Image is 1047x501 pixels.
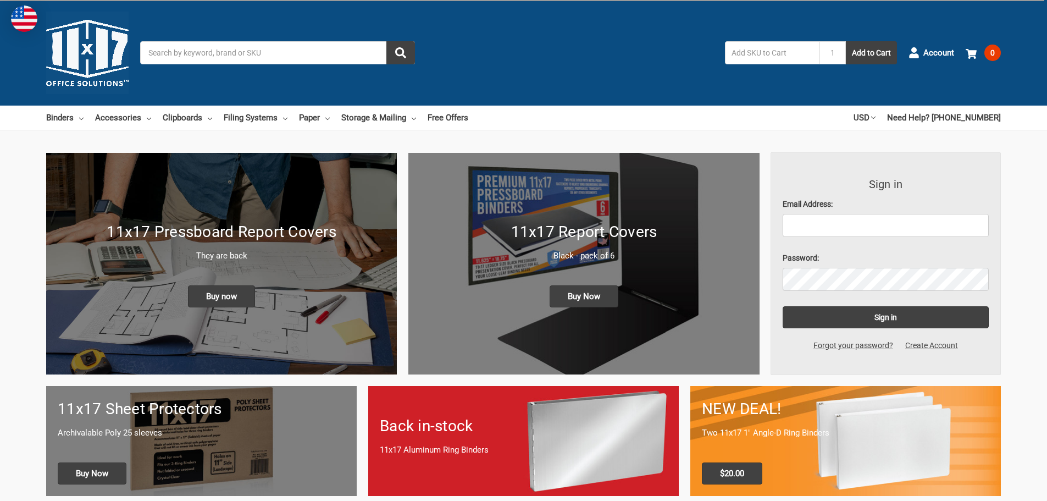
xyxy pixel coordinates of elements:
img: New 11x17 Pressboard Binders [46,153,397,375]
input: Add SKU to Cart [725,41,819,64]
img: 11x17.com [46,12,129,94]
a: 0 [966,38,1001,67]
h1: NEW DEAL! [702,398,989,421]
label: Password: [783,252,989,264]
span: Buy Now [550,285,618,307]
h1: 11x17 Sheet Protectors [58,398,345,421]
a: Account [908,38,954,67]
span: Buy Now [58,463,126,485]
label: Email Address: [783,199,989,210]
a: 11x17 Report Covers 11x17 Report Covers Black - pack of 6 Buy Now [408,153,759,375]
p: They are back [58,250,385,262]
a: Binders [46,106,84,130]
a: Paper [299,106,330,130]
span: Buy now [188,285,255,307]
a: Back in-stock 11x17 Aluminum Ring Binders [368,386,679,496]
p: Black - pack of 6 [420,250,747,262]
p: Archivalable Poly 25 sleeves [58,427,345,439]
span: Account [923,47,954,59]
img: 11x17 Report Covers [408,153,759,375]
input: Search by keyword, brand or SKU [140,41,415,64]
a: Create Account [899,340,964,351]
a: Free Offers [428,106,468,130]
h1: Back in-stock [380,415,667,438]
span: 0 [984,45,1001,61]
a: Accessories [95,106,151,130]
input: Sign in [783,306,989,328]
h1: 11x17 Report Covers [420,221,747,244]
span: $20.00 [702,463,762,485]
p: 11x17 Aluminum Ring Binders [380,444,667,456]
h3: Sign in [783,176,989,192]
a: Clipboards [163,106,212,130]
a: Filing Systems [224,106,287,130]
a: USD [854,106,876,130]
a: Need Help? [PHONE_NUMBER] [887,106,1001,130]
h1: 11x17 Pressboard Report Covers [58,221,385,244]
a: New 11x17 Pressboard Binders 11x17 Pressboard Report Covers They are back Buy now [46,153,397,375]
a: 11x17 sheet protectors 11x17 Sheet Protectors Archivalable Poly 25 sleeves Buy Now [46,386,357,496]
button: Add to Cart [846,41,897,64]
p: Two 11x17 1" Angle-D Ring Binders [702,427,989,439]
img: duty and tax information for United States [11,5,37,32]
a: 11x17 Binder 2-pack only $20.00 NEW DEAL! Two 11x17 1" Angle-D Ring Binders $20.00 [690,386,1001,496]
a: Storage & Mailing [341,106,416,130]
a: Forgot your password? [807,340,899,351]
